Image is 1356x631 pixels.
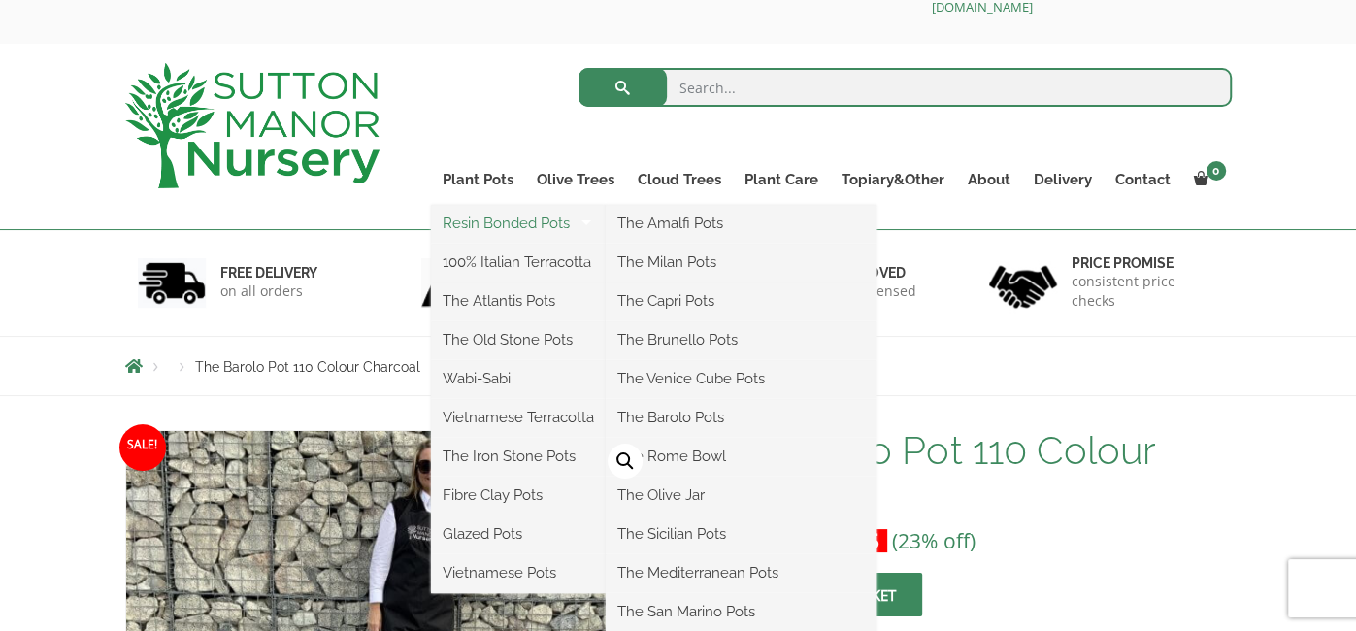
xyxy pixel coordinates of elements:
a: Plant Care [733,166,830,193]
a: Fibre Clay Pots [431,481,606,510]
h6: FREE DELIVERY [220,264,317,282]
a: Glazed Pots [431,519,606,548]
img: 4.jpg [989,253,1057,313]
a: The Rome Bowl [606,442,876,471]
a: Contact [1104,166,1182,193]
span: 0 [1207,161,1226,181]
a: Olive Trees [525,166,626,193]
h6: Price promise [1072,254,1219,272]
a: The Capri Pots [606,286,876,315]
a: The Atlantis Pots [431,286,606,315]
a: Delivery [1022,166,1104,193]
span: (23% off) [892,527,975,554]
span: The Barolo Pot 110 Colour Charcoal [195,359,420,375]
a: The Mediterranean Pots [606,558,876,587]
a: The Iron Stone Pots [431,442,606,471]
a: The Venice Cube Pots [606,364,876,393]
a: 100% Italian Terracotta [431,248,606,277]
a: The Brunello Pots [606,325,876,354]
p: consistent price checks [1072,272,1219,311]
img: logo [125,63,380,188]
a: Topiary&Other [830,166,956,193]
a: The Milan Pots [606,248,876,277]
a: The Barolo Pots [606,403,876,432]
p: on all orders [220,282,317,301]
a: The Amalfi Pots [606,209,876,238]
input: Search... [579,68,1232,107]
a: The San Marino Pots [606,597,876,626]
span: Sale! [119,424,166,471]
a: About [956,166,1022,193]
img: 2.jpg [421,258,489,308]
h1: The Barolo Pot 110 Colour Charcoal [700,430,1231,512]
a: The Olive Jar [606,481,876,510]
a: Vietnamese Pots [431,558,606,587]
img: 1.jpg [138,258,206,308]
a: Vietnamese Terracotta [431,403,606,432]
a: Cloud Trees [626,166,733,193]
a: Plant Pots [431,166,525,193]
a: View full-screen image gallery [608,444,643,479]
a: Resin Bonded Pots [431,209,606,238]
a: 0 [1182,166,1232,193]
a: Wabi-Sabi [431,364,606,393]
nav: Breadcrumbs [125,358,1232,374]
a: The Old Stone Pots [431,325,606,354]
a: The Sicilian Pots [606,519,876,548]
